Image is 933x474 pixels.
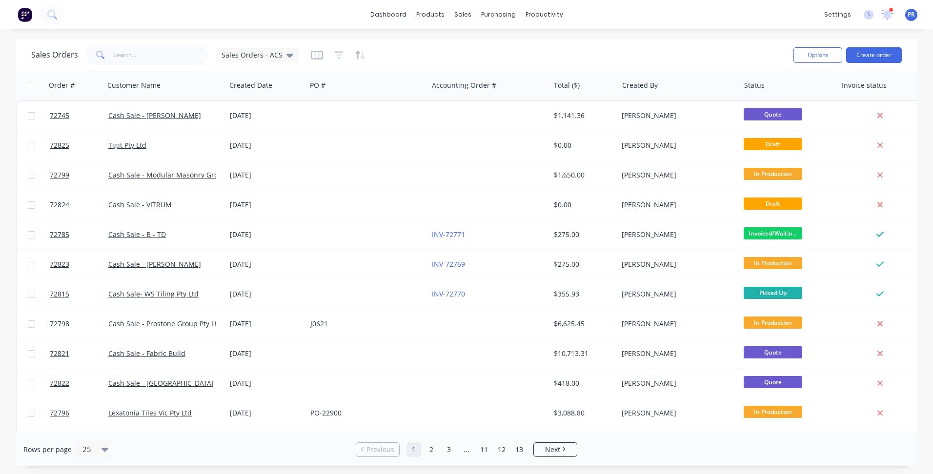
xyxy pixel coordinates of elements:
[108,319,222,328] a: Cash Sale - Prostone Group Pty Ltd
[744,257,802,269] span: In Production
[819,7,856,22] div: settings
[545,445,560,454] span: Next
[310,319,419,329] div: J0621
[477,442,491,457] a: Page 11
[846,47,902,63] button: Create order
[230,170,303,180] div: [DATE]
[900,441,923,464] iframe: Intercom live chat
[406,442,421,457] a: Page 1 is your current page
[108,349,185,358] a: Cash Sale - Fabric Build
[222,50,283,60] span: Sales Orders - ACS
[554,259,611,269] div: $275.00
[459,442,474,457] a: Jump forward
[554,349,611,358] div: $10,713.31
[744,168,802,180] span: In Production
[554,200,611,210] div: $0.00
[842,80,887,90] div: Invoice status
[230,230,303,239] div: [DATE]
[50,200,69,210] span: 72824
[744,197,802,210] span: Draft
[432,289,465,298] a: INV-72770
[229,80,272,90] div: Created Date
[50,349,69,358] span: 72821
[113,45,208,65] input: Search...
[554,170,611,180] div: $1,650.00
[744,287,802,299] span: Picked Up
[554,80,580,90] div: Total ($)
[108,170,227,179] a: Cash Sale - Modular Masonry Group
[108,140,146,150] a: Tigit Pty Ltd
[411,7,449,22] div: products
[366,445,394,454] span: Previous
[744,227,802,239] span: Invoiced/Waitin...
[534,445,577,454] a: Next page
[744,80,765,90] div: Status
[23,445,72,454] span: Rows per page
[793,47,842,63] button: Options
[554,378,611,388] div: $418.00
[50,111,69,120] span: 72745
[108,200,172,209] a: Cash Sale - VITRUM
[432,230,465,239] a: INV-72771
[908,10,915,19] span: PR
[31,50,78,59] h1: Sales Orders
[432,80,496,90] div: Accounting Order #
[432,259,465,269] a: INV-72769
[744,316,802,329] span: In Production
[50,250,108,279] a: 72823
[50,319,69,329] span: 72798
[50,220,108,249] a: 72785
[50,160,108,190] a: 72799
[50,190,108,219] a: 72824
[622,259,730,269] div: [PERSON_NAME]
[108,289,199,298] a: Cash Sale- WS Tiling Pty Ltd
[622,289,730,299] div: [PERSON_NAME]
[50,398,108,428] a: 72796
[494,442,509,457] a: Page 12
[310,80,325,90] div: PO #
[622,408,730,418] div: [PERSON_NAME]
[50,309,108,338] a: 72798
[476,7,521,22] div: purchasing
[50,259,69,269] span: 72823
[108,230,166,239] a: Cash Sale - B - TD
[356,445,399,454] a: Previous page
[554,289,611,299] div: $355.93
[622,170,730,180] div: [PERSON_NAME]
[449,7,476,22] div: sales
[50,408,69,418] span: 72796
[554,319,611,329] div: $6,625.45
[554,140,611,150] div: $0.00
[230,200,303,210] div: [DATE]
[230,319,303,329] div: [DATE]
[521,7,568,22] div: productivity
[365,7,411,22] a: dashboard
[554,408,611,418] div: $3,088.80
[108,259,201,269] a: Cash Sale - [PERSON_NAME]
[230,289,303,299] div: [DATE]
[442,442,456,457] a: Page 3
[744,108,802,120] span: Quote
[230,140,303,150] div: [DATE]
[50,428,108,457] a: 72820
[50,170,69,180] span: 72799
[622,319,730,329] div: [PERSON_NAME]
[50,230,69,239] span: 72785
[352,442,581,457] ul: Pagination
[108,408,192,417] a: Lexatonia Tiles Vic Pty Ltd
[424,442,439,457] a: Page 2
[50,131,108,160] a: 72825
[50,378,69,388] span: 72822
[554,230,611,239] div: $275.00
[50,289,69,299] span: 72815
[50,339,108,368] a: 72821
[230,111,303,120] div: [DATE]
[310,408,419,418] div: PO-22900
[50,101,108,130] a: 72745
[50,279,108,309] a: 72815
[230,259,303,269] div: [DATE]
[108,378,214,388] a: Cash Sale - [GEOGRAPHIC_DATA]
[622,200,730,210] div: [PERSON_NAME]
[554,111,611,120] div: $1,141.36
[230,349,303,358] div: [DATE]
